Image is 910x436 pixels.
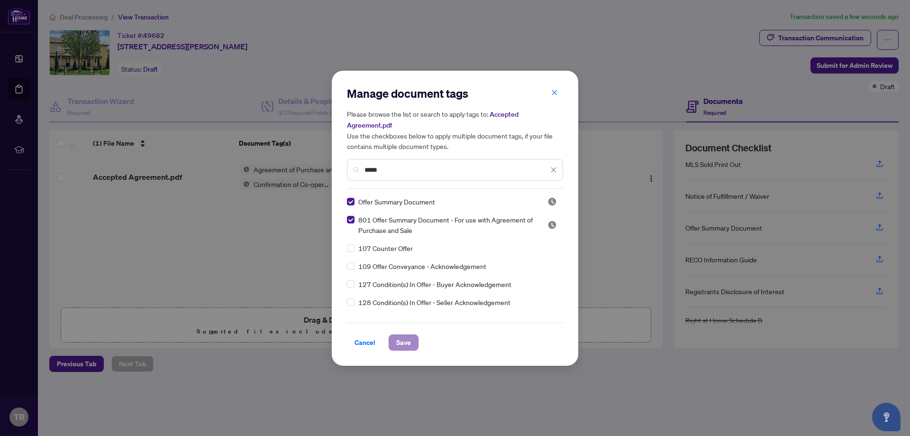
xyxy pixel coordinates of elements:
[358,243,413,253] span: 107 Counter Offer
[551,89,558,96] span: close
[358,297,510,307] span: 128 Condition(s) In Offer - Seller Acknowledgement
[358,214,536,235] span: 801 Offer Summary Document - For use with Agreement of Purchase and Sale
[550,167,557,173] span: close
[347,110,519,130] span: Accepted Agreement.pdf
[547,220,557,230] span: Pending Review
[358,196,435,207] span: Offer Summary Document
[358,279,511,289] span: 127 Condition(s) In Offer - Buyer Acknowledgement
[547,197,557,206] span: Pending Review
[347,86,563,101] h2: Manage document tags
[396,335,411,350] span: Save
[547,197,557,206] img: status
[355,335,375,350] span: Cancel
[547,220,557,230] img: status
[347,334,383,351] button: Cancel
[358,261,486,271] span: 109 Offer Conveyance - Acknowledgement
[389,334,419,351] button: Save
[872,403,901,431] button: Open asap
[347,109,563,151] h5: Please browse the list or search to apply tags to: Use the checkboxes below to apply multiple doc...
